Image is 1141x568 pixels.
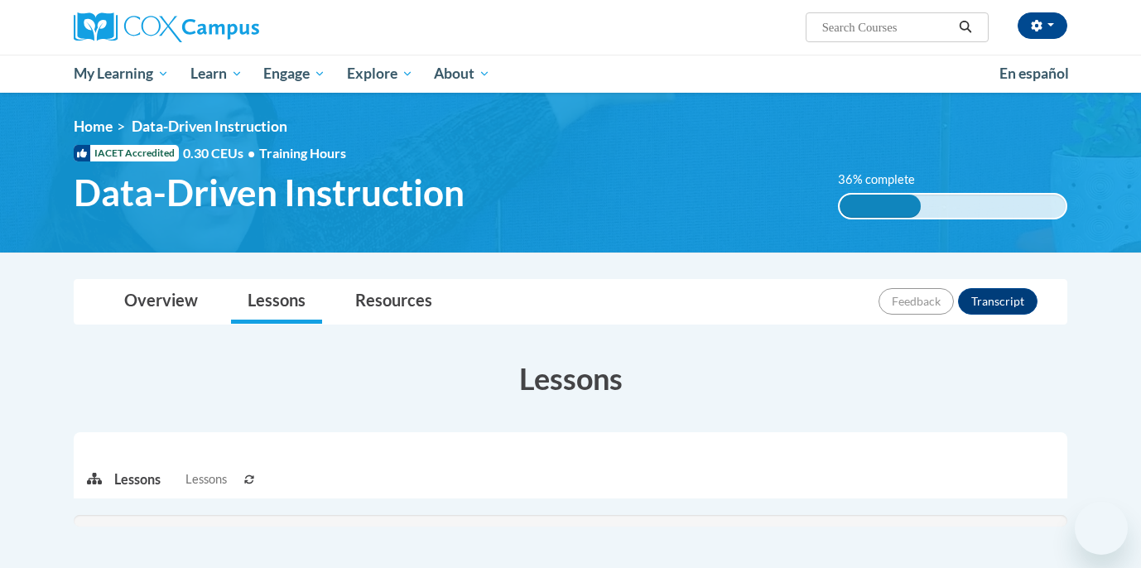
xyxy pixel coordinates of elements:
[74,118,113,135] a: Home
[132,118,287,135] span: Data-Driven Instruction
[74,171,465,214] span: Data-Driven Instruction
[953,17,978,37] button: Search
[248,145,255,161] span: •
[108,280,214,324] a: Overview
[253,55,336,93] a: Engage
[434,64,490,84] span: About
[74,12,388,42] a: Cox Campus
[185,470,227,489] span: Lessons
[1075,502,1128,555] iframe: Button to launch messaging window
[347,64,413,84] span: Explore
[74,358,1067,399] h3: Lessons
[958,288,1037,315] button: Transcript
[263,64,325,84] span: Engage
[259,145,346,161] span: Training Hours
[74,145,179,161] span: IACET Accredited
[1018,12,1067,39] button: Account Settings
[74,64,169,84] span: My Learning
[840,195,921,218] div: 36% complete
[49,55,1092,93] div: Main menu
[999,65,1069,82] span: En español
[339,280,449,324] a: Resources
[879,288,954,315] button: Feedback
[336,55,424,93] a: Explore
[74,12,259,42] img: Cox Campus
[231,280,322,324] a: Lessons
[180,55,253,93] a: Learn
[190,64,243,84] span: Learn
[989,56,1080,91] a: En español
[114,470,161,489] p: Lessons
[424,55,502,93] a: About
[821,17,953,37] input: Search Courses
[838,171,933,189] label: 36% complete
[63,55,180,93] a: My Learning
[183,144,259,162] span: 0.30 CEUs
